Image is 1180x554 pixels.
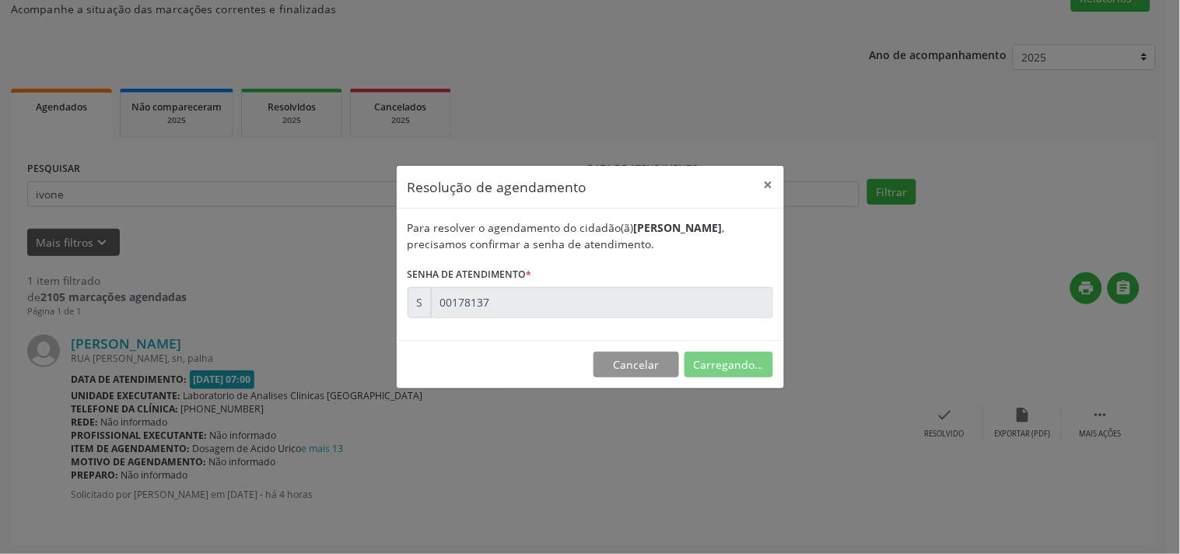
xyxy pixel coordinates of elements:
b: [PERSON_NAME] [634,220,723,235]
h5: Resolução de agendamento [408,177,587,197]
button: Carregando... [685,352,773,378]
div: Para resolver o agendamento do cidadão(ã) , precisamos confirmar a senha de atendimento. [408,219,773,252]
label: Senha de atendimento [408,263,532,287]
button: Cancelar [594,352,679,378]
div: S [408,287,432,318]
button: Close [753,166,784,204]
